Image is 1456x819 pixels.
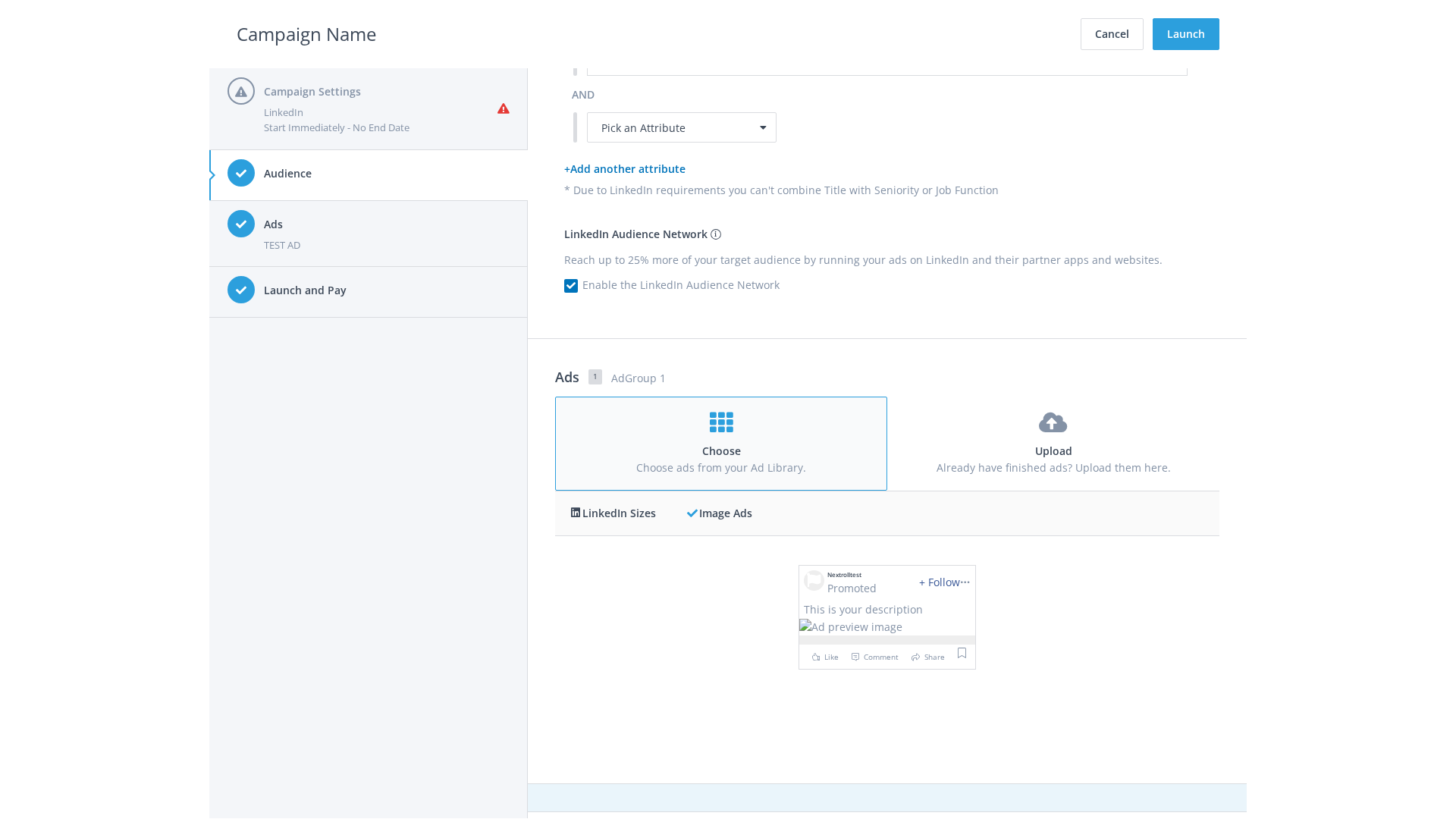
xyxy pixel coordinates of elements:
button: Launch [1153,18,1219,50]
span: Help [38,11,69,24]
span: Promoted [827,581,877,595]
div: TEST AD [264,237,510,253]
div: Start Immediately - No End Date [264,120,497,135]
h4: Launch and Pay [264,282,510,299]
h4: Campaign Settings [264,83,497,100]
p: Reach up to 25% more of your target audience by running your ads on LinkedIn and their partner ap... [564,252,1210,268]
h4: Ads [264,216,510,233]
span: + Follow [919,575,960,589]
div: Share [907,648,945,665]
span: and [572,87,595,102]
button: ChooseChoose ads from your Ad Library. [555,397,887,491]
span: Choose ads from your Ad Library. [636,460,806,475]
img: Ad preview image [799,619,902,635]
span: Already have finished ads? Upload them here. [937,460,1171,475]
h4: Upload [902,443,1205,460]
h3: Ads [555,366,579,388]
span: 1 [588,369,602,384]
a: + Add another attribute [564,162,686,176]
h4: LinkedIn Sizes [555,491,1219,536]
span: AdGroup 1 [611,370,1219,387]
span: Image Ads [699,506,752,520]
label: Enable the LinkedIn Audience Network [587,277,780,293]
div: Comment [847,648,899,665]
button: UploadAlready have finished ads? Upload them here. [887,397,1219,491]
p: * Due to LinkedIn requirements you can't combine Title with Seniority or Job Function [564,182,1210,199]
h4: Choose [570,443,873,460]
h4: LinkedIn Audience Network [564,226,1210,243]
h2: Campaign Name [237,20,376,49]
button: Cancel [1081,18,1144,50]
h4: Audience [264,165,510,182]
div: Like [808,648,839,665]
h4: Nextrolltest [827,570,877,580]
div: LinkedIn Sizes [569,505,686,522]
div: Pick an Attribute [587,112,777,143]
div: LinkedIn [264,105,497,120]
div: This is your description [799,601,975,618]
div: Ad Preview Section [555,491,1219,726]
